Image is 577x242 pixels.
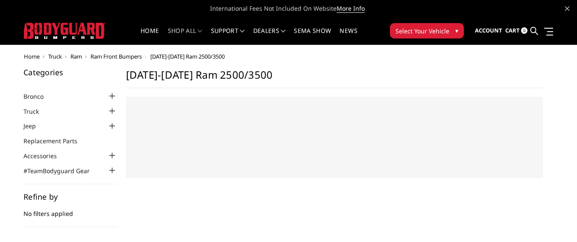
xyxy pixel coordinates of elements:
[390,23,464,38] button: Select Your Vehicle
[253,28,286,44] a: Dealers
[337,4,365,13] a: More Info
[23,68,117,76] h5: Categories
[24,53,40,60] a: Home
[23,193,117,201] h5: Refine by
[395,27,449,35] span: Select Your Vehicle
[505,19,527,42] a: Cart 0
[475,19,502,42] a: Account
[455,26,458,35] span: ▾
[23,92,54,101] a: Bronco
[475,27,502,34] span: Account
[150,53,225,60] span: [DATE]-[DATE] Ram 2500/3500
[126,68,543,88] h1: [DATE]-[DATE] Ram 2500/3500
[48,53,62,60] a: Truck
[294,28,331,44] a: SEMA Show
[23,166,100,175] a: #TeamBodyguard Gear
[505,27,520,34] span: Cart
[23,136,88,145] a: Replacement Parts
[23,193,117,227] div: No filters applied
[521,27,527,34] span: 0
[70,53,82,60] a: Ram
[340,28,357,44] a: News
[91,53,142,60] a: Ram Front Bumpers
[23,121,47,130] a: Jeep
[135,105,534,169] iframe: Form 0
[23,151,67,160] a: Accessories
[168,28,202,44] a: shop all
[211,28,245,44] a: Support
[24,23,105,38] img: BODYGUARD BUMPERS
[23,107,50,116] a: Truck
[141,28,159,44] a: Home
